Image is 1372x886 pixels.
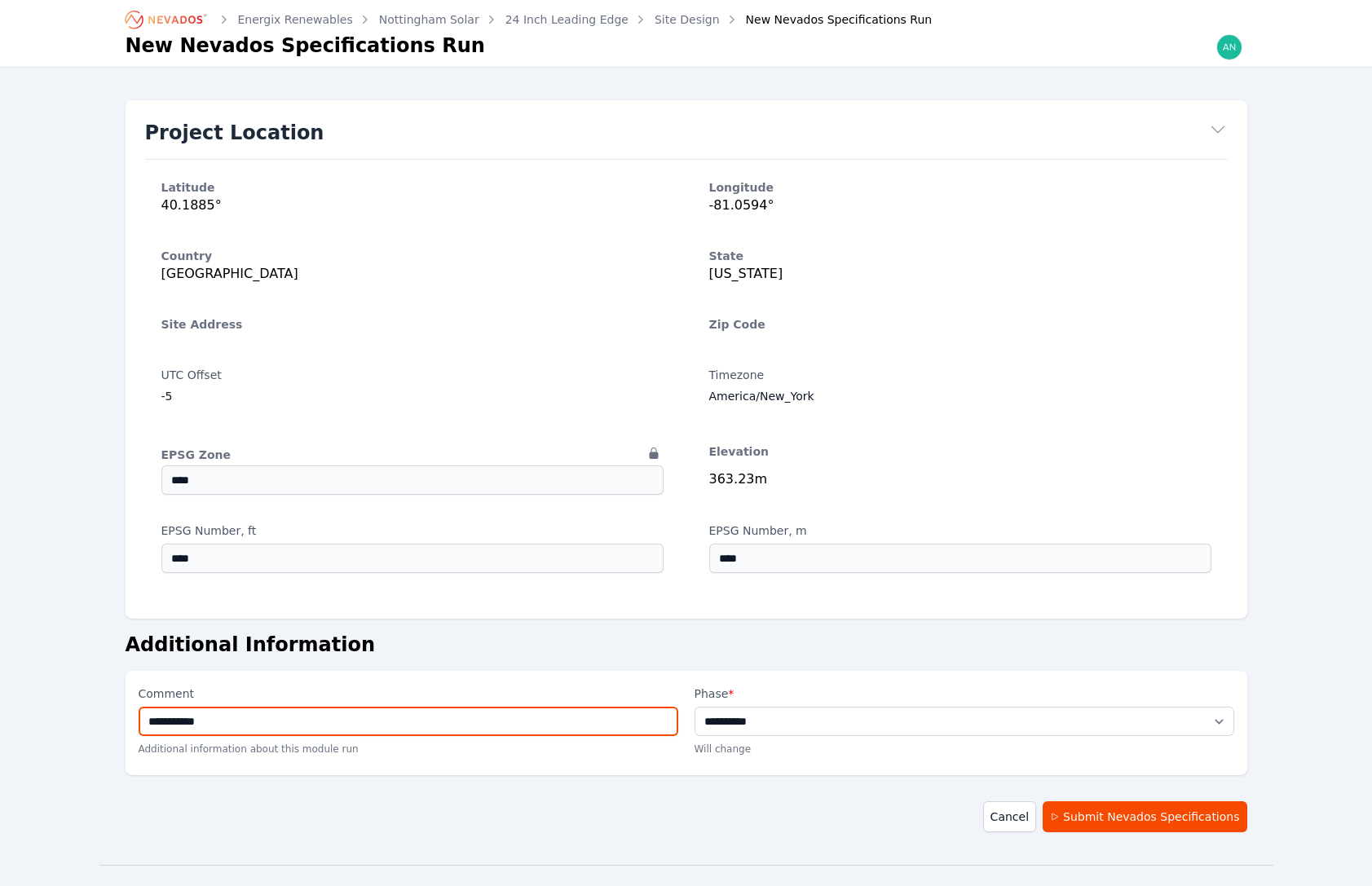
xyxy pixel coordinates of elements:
h1: Project Location [145,120,324,146]
button: Submit Nevados Specifications [1043,801,1246,832]
div: New Nevados Specifications Run [723,11,933,28]
a: Cancel [983,801,1036,832]
img: andrew@nevados.solar [1216,34,1242,60]
p: 363.23m [709,469,1211,489]
label: Latitude [161,179,664,196]
label: EPSG Number, m [709,521,1211,544]
label: EPSG Zone [161,447,232,463]
nav: Breadcrumb [126,7,933,33]
a: Nottingham Solar [379,11,479,28]
h1: New Nevados Specifications Run [126,33,485,59]
label: Longitude [709,179,1211,196]
p: [GEOGRAPHIC_DATA] [161,264,664,284]
label: Elevation [709,443,1211,460]
label: Country [161,248,664,264]
label: Zip Code [709,316,1211,333]
h2: Additional Information [126,632,1247,658]
label: EPSG Number, ft [161,521,664,544]
a: Energix Renewables [238,11,353,28]
a: Site Design [655,11,720,28]
p: America/New_York [709,388,1211,404]
label: Site Address [161,316,664,333]
p: 40.1885° [161,196,664,215]
p: Will change [695,743,1234,756]
p: -5 [161,388,664,404]
a: 24 Inch Leading Edge [505,11,629,28]
label: UTC Offset [161,365,664,385]
label: Phase [695,684,1234,703]
label: State [709,248,1211,264]
p: [US_STATE] [709,264,1211,284]
p: -81.0594° [709,196,1211,215]
p: Additional information about this module run [139,736,678,762]
label: Comment [139,684,678,707]
label: Timezone [709,365,1211,385]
